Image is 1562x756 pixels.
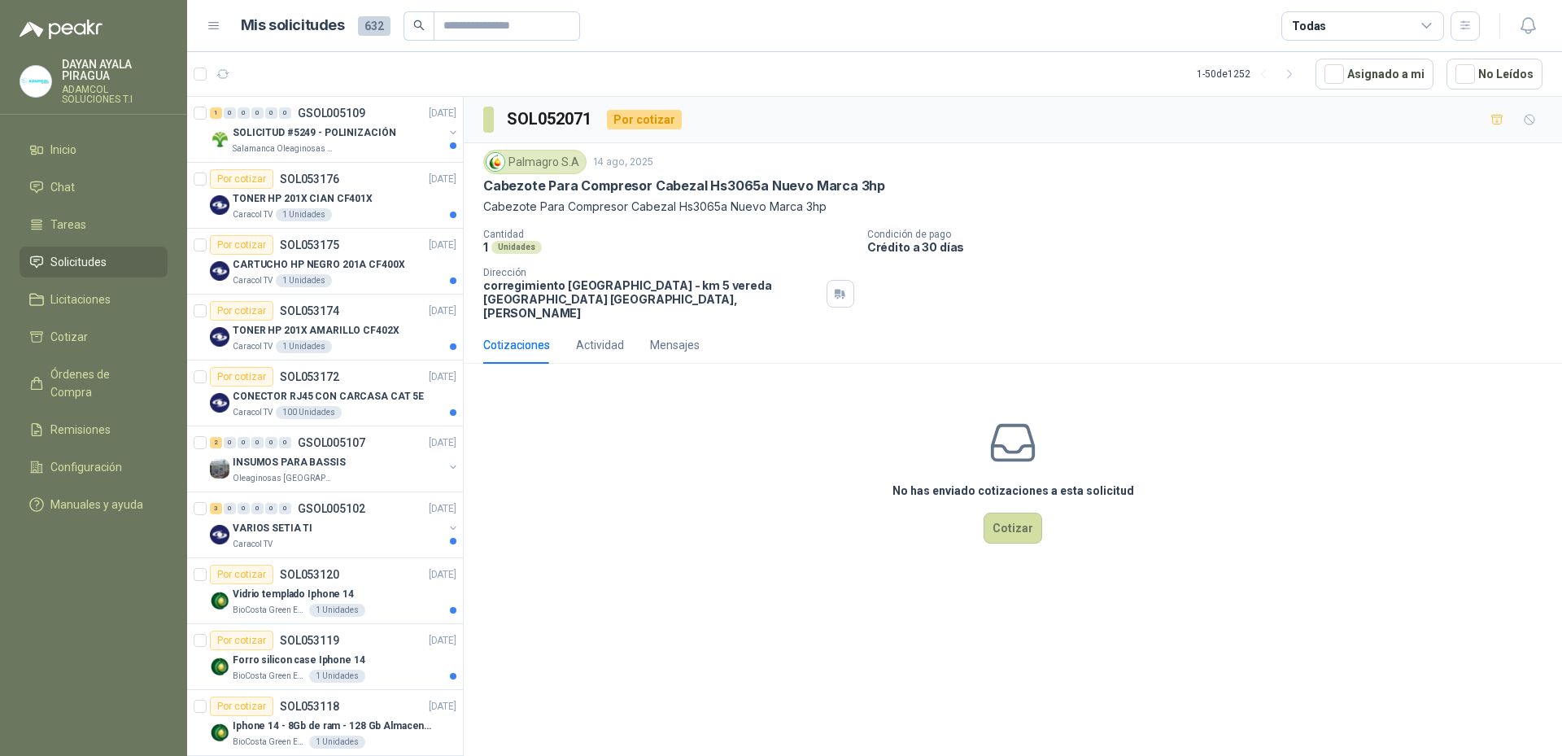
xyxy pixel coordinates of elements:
a: Configuración [20,452,168,483]
div: 1 Unidades [276,340,332,353]
div: 0 [265,107,277,119]
a: Remisiones [20,414,168,445]
p: Vidrio templado Iphone 14 [233,587,354,602]
img: Company Logo [210,459,229,479]
div: 0 [224,437,236,448]
p: TONER HP 201X AMARILLO CF402X [233,323,399,339]
p: [DATE] [429,435,456,451]
p: Iphone 14 - 8Gb de ram - 128 Gb Almacenamiento [233,719,435,734]
div: Por cotizar [210,631,273,650]
img: Company Logo [210,261,229,281]
h1: Mis solicitudes [241,14,345,37]
p: TONER HP 201X CIAN CF401X [233,191,373,207]
img: Company Logo [210,195,229,215]
h3: No has enviado cotizaciones a esta solicitud [892,482,1134,500]
p: CONECTOR RJ45 CON CARCASA CAT 5E [233,389,424,404]
p: VARIOS SETIA TI [233,521,312,536]
span: Tareas [50,216,86,234]
a: Solicitudes [20,247,168,277]
a: Por cotizarSOL053120[DATE] Company LogoVidrio templado Iphone 14BioCosta Green Energy S.A.S1 Unid... [187,558,463,624]
span: Remisiones [50,421,111,439]
div: Actividad [576,336,624,354]
button: Cotizar [984,513,1042,544]
div: 0 [279,437,291,448]
p: Oleaginosas [GEOGRAPHIC_DATA][PERSON_NAME] [233,472,335,485]
p: ADAMCOL SOLUCIONES T.I [62,85,168,104]
div: Por cotizar [607,110,682,129]
a: 1 0 0 0 0 0 GSOL005109[DATE] Company LogoSOLICITUD #5249 - POLINIZACIÓNSalamanca Oleaginosas SAS [210,103,460,155]
img: Company Logo [210,327,229,347]
img: Company Logo [210,723,229,742]
span: Chat [50,178,75,196]
span: 632 [358,16,390,36]
p: Caracol TV [233,538,273,551]
div: 3 [210,503,222,514]
p: Dirección [483,267,820,278]
a: Órdenes de Compra [20,359,168,408]
p: GSOL005107 [298,437,365,448]
div: 0 [238,437,250,448]
p: BioCosta Green Energy S.A.S [233,736,306,749]
div: Por cotizar [210,565,273,584]
p: SOL053176 [280,173,339,185]
p: Crédito a 30 días [867,240,1555,254]
span: Solicitudes [50,253,107,271]
div: Mensajes [650,336,700,354]
div: Por cotizar [210,235,273,255]
div: 1 Unidades [276,208,332,221]
p: Caracol TV [233,340,273,353]
span: Inicio [50,141,76,159]
p: [DATE] [429,501,456,517]
div: 1 Unidades [309,604,365,617]
div: Palmagro S.A [483,150,587,174]
p: Cabezote Para Compresor Cabezal Hs3065a Nuevo Marca 3hp [483,198,1542,216]
p: INSUMOS PARA BASSIS [233,455,346,470]
p: [DATE] [429,172,456,187]
p: SOL053175 [280,239,339,251]
a: Por cotizarSOL053119[DATE] Company LogoForro silicon case Iphone 14BioCosta Green Energy S.A.S1 U... [187,624,463,690]
p: 1 [483,240,488,254]
span: Cotizar [50,328,88,346]
p: Condición de pago [867,229,1555,240]
div: Por cotizar [210,367,273,387]
p: Cabezote Para Compresor Cabezal Hs3065a Nuevo Marca 3hp [483,177,885,194]
a: Manuales y ayuda [20,489,168,520]
div: 0 [265,437,277,448]
p: BioCosta Green Energy S.A.S [233,670,306,683]
img: Company Logo [20,66,51,97]
p: SOLICITUD #5249 - POLINIZACIÓN [233,125,395,141]
p: Caracol TV [233,274,273,287]
p: [DATE] [429,567,456,583]
img: Company Logo [210,525,229,544]
p: [DATE] [429,238,456,253]
p: GSOL005109 [298,107,365,119]
p: Caracol TV [233,406,273,419]
div: 100 Unidades [276,406,342,419]
span: Manuales y ayuda [50,496,143,513]
div: Por cotizar [210,697,273,716]
img: Company Logo [210,591,229,610]
p: GSOL005102 [298,503,365,514]
p: Salamanca Oleaginosas SAS [233,142,335,155]
div: 0 [238,107,250,119]
h3: SOL052071 [507,107,594,132]
a: Licitaciones [20,284,168,315]
a: Inicio [20,134,168,165]
div: 1 Unidades [309,736,365,749]
img: Company Logo [210,129,229,149]
p: corregimiento [GEOGRAPHIC_DATA] - km 5 vereda [GEOGRAPHIC_DATA] [GEOGRAPHIC_DATA] , [PERSON_NAME] [483,278,820,320]
div: 0 [265,503,277,514]
p: [DATE] [429,699,456,714]
p: SOL053120 [280,569,339,580]
a: Por cotizarSOL053176[DATE] Company LogoTONER HP 201X CIAN CF401XCaracol TV1 Unidades [187,163,463,229]
div: Todas [1292,17,1326,35]
div: Por cotizar [210,301,273,321]
div: Por cotizar [210,169,273,189]
p: BioCosta Green Energy S.A.S [233,604,306,617]
div: Unidades [491,241,542,254]
div: 0 [251,437,264,448]
p: SOL053172 [280,371,339,382]
p: Caracol TV [233,208,273,221]
a: Por cotizarSOL053172[DATE] Company LogoCONECTOR RJ45 CON CARCASA CAT 5ECaracol TV100 Unidades [187,361,463,426]
div: 0 [279,503,291,514]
